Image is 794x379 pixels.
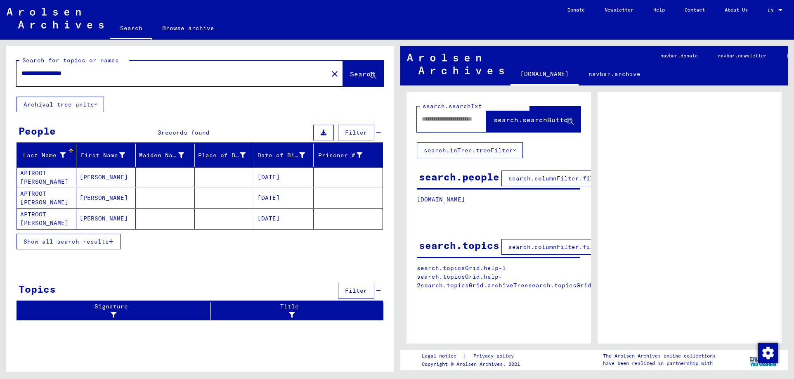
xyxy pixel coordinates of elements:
[152,18,224,38] a: Browse archive
[110,18,152,40] a: Search
[407,54,504,74] img: Arolsen_neg.svg
[254,188,314,208] mat-cell: [DATE]
[487,107,581,132] button: search.searchButton
[419,169,499,184] div: search.people
[198,149,256,162] div: Place of Birth
[254,208,314,229] mat-cell: [DATE]
[80,151,125,160] div: First Name
[758,343,777,362] div: Change consent
[501,239,612,255] button: search.columnFilter.filter
[338,283,374,298] button: Filter
[254,144,314,167] mat-header-cell: Date of Birth
[139,151,184,160] div: Maiden Name
[20,302,204,320] div: Signature
[258,151,305,160] div: Date of Birth
[17,97,104,112] button: Archival tree units
[345,287,367,294] span: Filter
[139,149,195,162] div: Maiden Name
[76,167,136,187] mat-cell: [PERSON_NAME]
[345,129,367,136] span: Filter
[19,282,56,296] div: Topics
[214,302,367,320] div: Title
[326,65,343,82] button: Clear
[508,175,605,182] span: search.columnFilter.filter
[419,238,499,253] div: search.topics
[417,195,580,204] p: [DOMAIN_NAME]
[22,57,119,64] mat-label: Search for topics or names
[467,352,524,360] a: Privacy policy
[314,144,383,167] mat-header-cell: Prisoner #
[422,352,463,360] a: Legal notice
[258,149,315,162] div: Date of Birth
[758,343,778,363] img: Change consent
[20,149,76,162] div: Last Name
[19,123,56,138] div: People
[494,116,572,124] span: search.searchButton
[579,64,650,84] a: navbar.archive
[423,102,482,110] mat-label: search.searchTxt
[603,352,716,360] p: The Arolsen Archives online collections
[254,167,314,187] mat-cell: [DATE]
[17,208,76,229] mat-cell: APTROOT [PERSON_NAME]
[161,129,210,136] span: records found
[7,8,104,28] img: Arolsen_neg.svg
[195,144,254,167] mat-header-cell: Place of Birth
[317,151,362,160] div: Prisoner #
[317,149,373,162] div: Prisoner #
[17,234,121,249] button: Show all search results
[748,349,779,370] img: yv_logo.png
[417,142,523,158] button: search.inTree.treeFilter
[422,360,524,368] p: Copyright © Arolsen Archives, 2021
[17,167,76,187] mat-cell: APTROOT [PERSON_NAME]
[708,46,777,66] a: navbar.newsletter
[80,149,135,162] div: First Name
[158,129,161,136] span: 3
[136,144,195,167] mat-header-cell: Maiden Name
[76,188,136,208] mat-cell: [PERSON_NAME]
[350,70,375,78] span: Search
[603,360,716,367] p: have been realized in partnership with
[343,61,383,86] button: Search
[768,7,777,13] span: EN
[76,144,136,167] mat-header-cell: First Name
[501,171,612,186] button: search.columnFilter.filter
[20,302,213,320] div: Signature
[508,243,605,251] span: search.columnFilter.filter
[650,46,708,66] a: navbar.donate
[198,151,246,160] div: Place of Birth
[417,264,581,290] p: search.topicsGrid.help-1 search.topicsGrid.help-2 search.topicsGrid.manually.
[76,208,136,229] mat-cell: [PERSON_NAME]
[20,151,66,160] div: Last Name
[421,282,528,289] a: search.topicsGrid.archiveTree
[510,64,579,85] a: [DOMAIN_NAME]
[24,238,109,245] span: Show all search results
[422,352,524,360] div: |
[17,144,76,167] mat-header-cell: Last Name
[17,188,76,208] mat-cell: APTROOT [PERSON_NAME]
[338,125,374,140] button: Filter
[214,302,375,320] div: Title
[330,69,340,79] mat-icon: close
